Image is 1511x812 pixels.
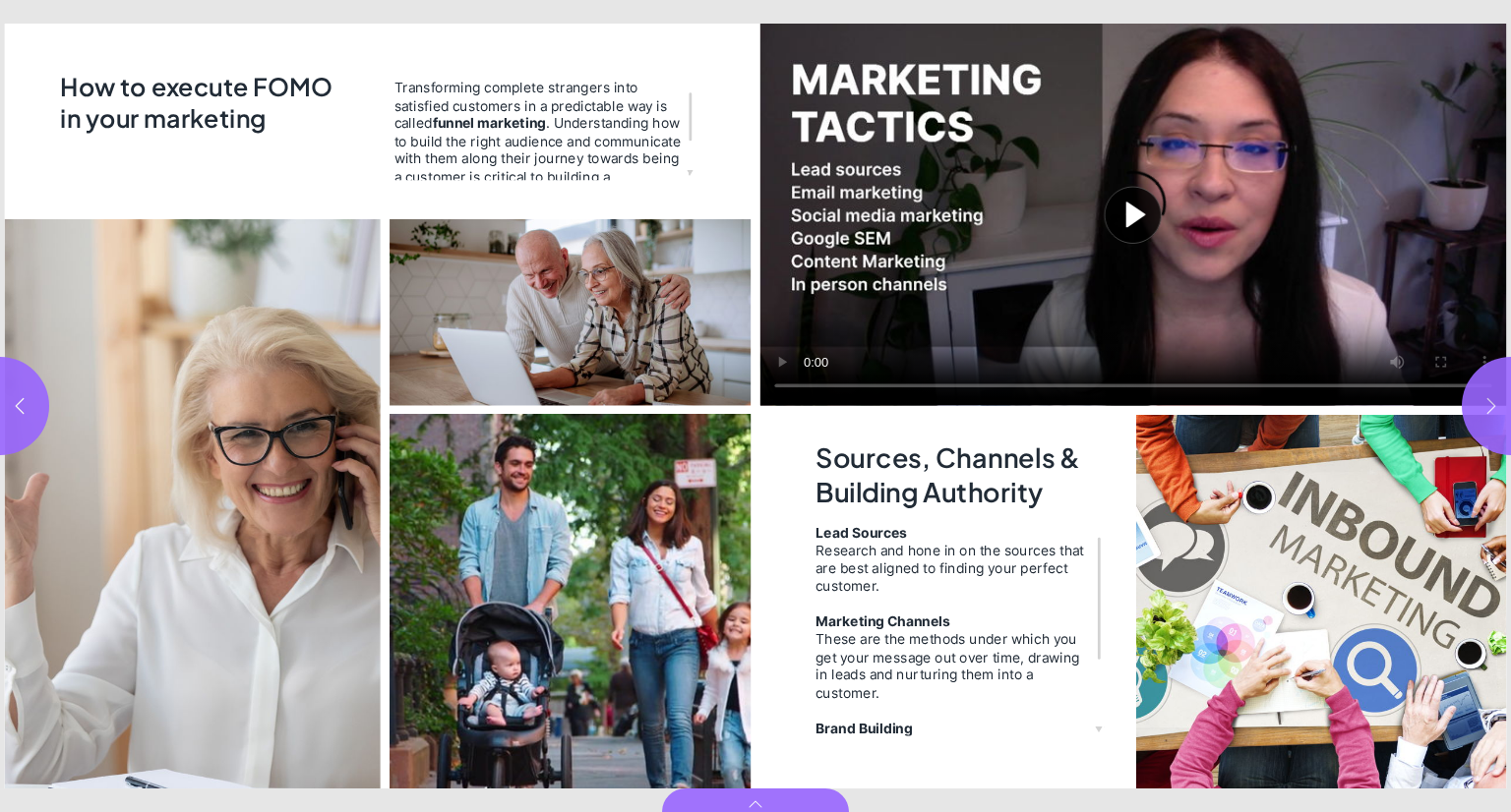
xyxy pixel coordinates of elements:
strong: funnel marketing [433,115,547,133]
strong: Brand Building [816,719,913,736]
h2: How to execute FOMO in your marketing [60,71,333,148]
section: Page 3 [755,24,1511,788]
div: These are the methods under which you get your message out over time, drawing in leads and nurtur... [816,630,1093,701]
h2: Sources, Channels & Building Authority [816,440,1098,510]
strong: Marketing Channels [816,612,949,630]
strong: Lead Sources [816,524,907,542]
div: Research and hone in on the sources that are best aligned to finding your perfect customer. [816,542,1093,595]
span: Transforming complete strangers into satisfied customers in a predictable way is called . Underst... [394,79,685,203]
